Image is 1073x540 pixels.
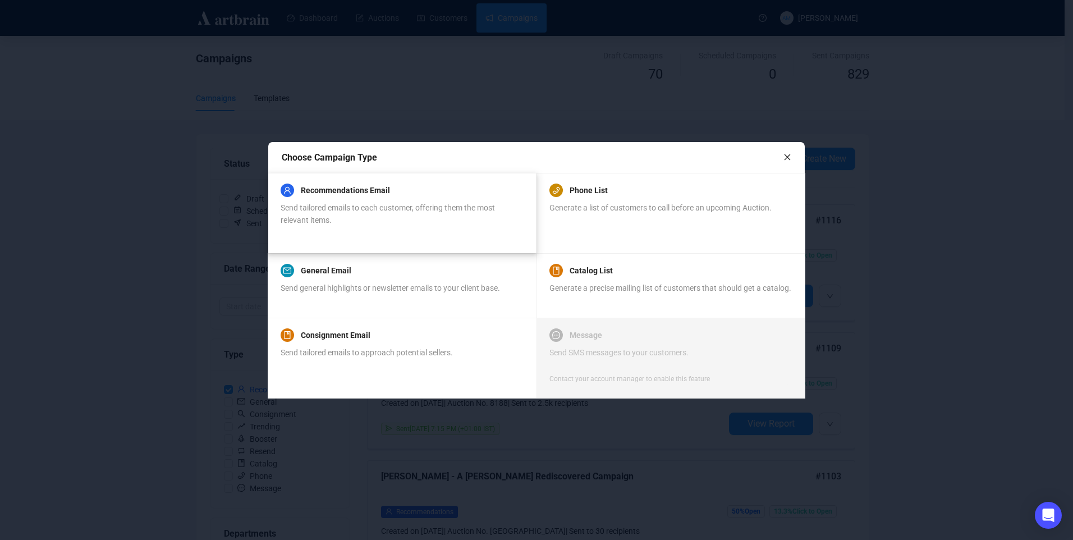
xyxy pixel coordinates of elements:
div: Choose Campaign Type [282,150,783,164]
a: Catalog List [570,264,613,277]
a: Consignment Email [301,328,370,342]
span: Generate a list of customers to call before an upcoming Auction. [549,203,772,212]
a: Phone List [570,184,608,197]
span: book [552,267,560,274]
a: General Email [301,264,351,277]
a: Recommendations Email [301,184,390,197]
span: user [283,186,291,194]
a: Message [570,328,602,342]
span: Send general highlights or newsletter emails to your client base. [281,283,500,292]
span: Send tailored emails to each customer, offering them the most relevant items. [281,203,495,225]
span: close [783,153,791,161]
span: Send tailored emails to approach potential sellers. [281,348,453,357]
span: message [552,331,560,339]
span: mail [283,267,291,274]
span: Generate a precise mailing list of customers that should get a catalog. [549,283,791,292]
span: Send SMS messages to your customers. [549,348,689,357]
div: Open Intercom Messenger [1035,502,1062,529]
span: book [283,331,291,339]
div: Contact your account manager to enable this feature [549,373,710,385]
span: phone [552,186,560,194]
